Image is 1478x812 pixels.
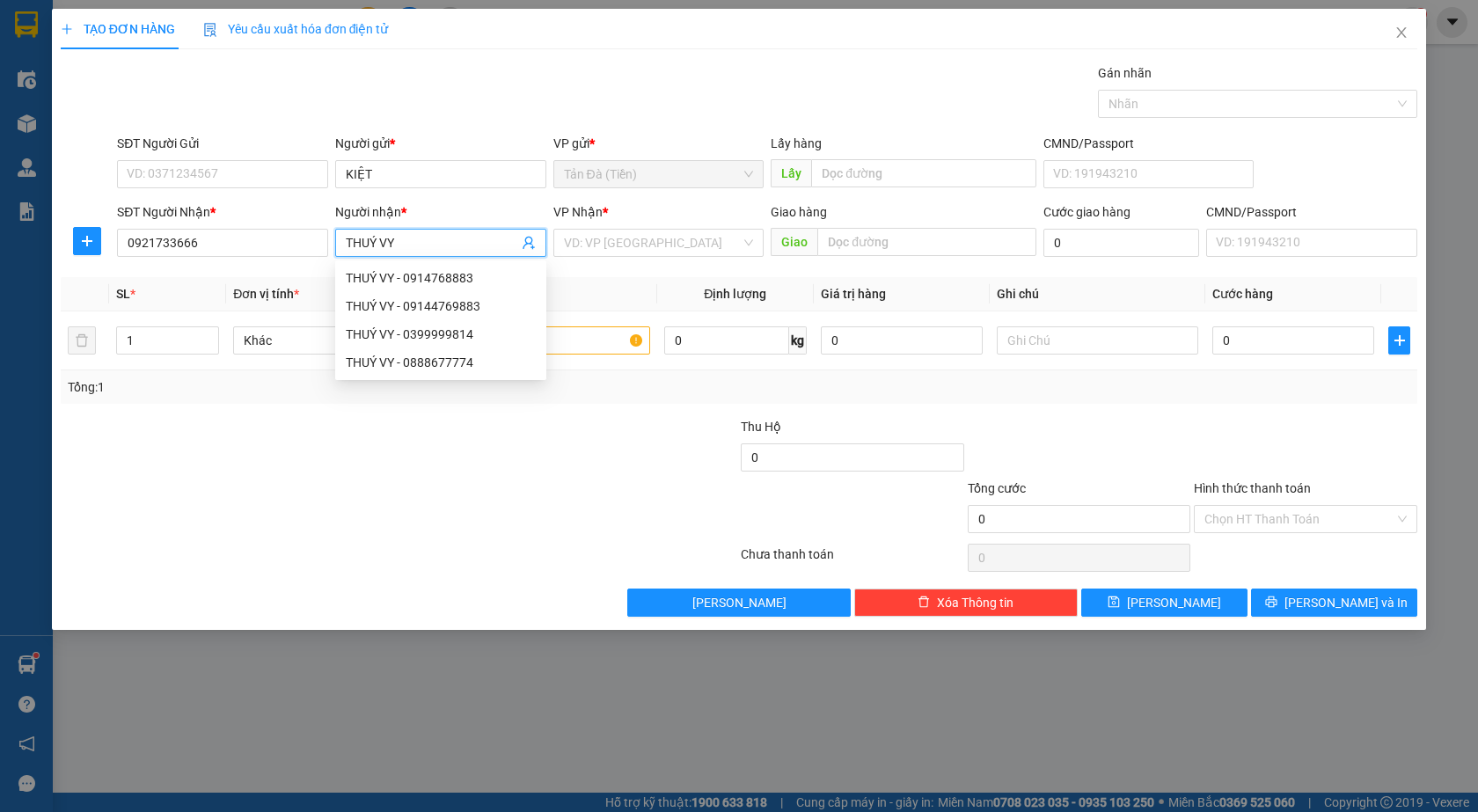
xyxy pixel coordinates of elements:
[203,23,217,37] img: icon
[1043,229,1200,257] input: Cước giao hàng
[1081,589,1248,617] button: save[PERSON_NAME]
[997,326,1198,355] input: Ghi Chú
[73,227,101,255] button: plus
[1194,481,1311,495] label: Hình thức thanh toán
[821,326,983,355] input: 0
[68,326,96,355] button: delete
[564,161,754,187] span: Tản Đà (Tiền)
[1212,287,1273,301] span: Cước hàng
[1043,134,1255,153] div: CMND/Passport
[522,236,536,250] span: user-add
[1206,202,1417,222] div: CMND/Passport
[553,205,603,219] span: VP Nhận
[918,596,930,610] span: delete
[1389,333,1409,347] span: plus
[335,264,546,292] div: THUÝ VY - 0914768883
[817,228,1036,256] input: Dọc đường
[1265,596,1277,610] span: printer
[346,325,536,344] div: THUÝ VY - 0399999814
[704,287,766,301] span: Định lượng
[990,277,1205,311] th: Ghi chú
[771,136,822,150] span: Lấy hàng
[811,159,1036,187] input: Dọc đường
[1098,66,1152,80] label: Gán nhãn
[116,287,130,301] span: SL
[335,202,546,222] div: Người nhận
[1377,9,1426,58] button: Close
[1127,593,1221,612] span: [PERSON_NAME]
[692,593,787,612] span: [PERSON_NAME]
[203,22,389,36] span: Yêu cầu xuất hóa đơn điện tử
[117,202,328,222] div: SĐT Người Nhận
[1043,205,1130,219] label: Cước giao hàng
[335,320,546,348] div: THUÝ VY - 0399999814
[1388,326,1410,355] button: plus
[335,134,546,153] div: Người gửi
[854,589,1078,617] button: deleteXóa Thông tin
[74,234,100,248] span: plus
[1108,596,1120,610] span: save
[61,23,73,35] span: plus
[335,348,546,377] div: THUÝ VY - 0888677774
[739,545,966,575] div: Chưa thanh toán
[968,481,1026,495] span: Tổng cước
[335,292,546,320] div: THUÝ VY - 09144769883
[117,134,328,153] div: SĐT Người Gửi
[553,134,765,153] div: VP gửi
[821,287,886,301] span: Giá trị hàng
[68,377,571,397] div: Tổng: 1
[1394,26,1408,40] span: close
[1251,589,1417,617] button: printer[PERSON_NAME] và In
[233,287,299,301] span: Đơn vị tính
[937,593,1013,612] span: Xóa Thông tin
[1284,593,1408,612] span: [PERSON_NAME] và In
[346,268,536,288] div: THUÝ VY - 0914768883
[789,326,807,355] span: kg
[346,296,536,316] div: THUÝ VY - 09144769883
[741,420,781,434] span: Thu Hộ
[771,228,817,256] span: Giao
[449,326,650,355] input: VD: Bàn, Ghế
[61,22,175,36] span: TẠO ĐƠN HÀNG
[346,353,536,372] div: THUÝ VY - 0888677774
[244,327,424,354] span: Khác
[771,159,811,187] span: Lấy
[771,205,827,219] span: Giao hàng
[627,589,851,617] button: [PERSON_NAME]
